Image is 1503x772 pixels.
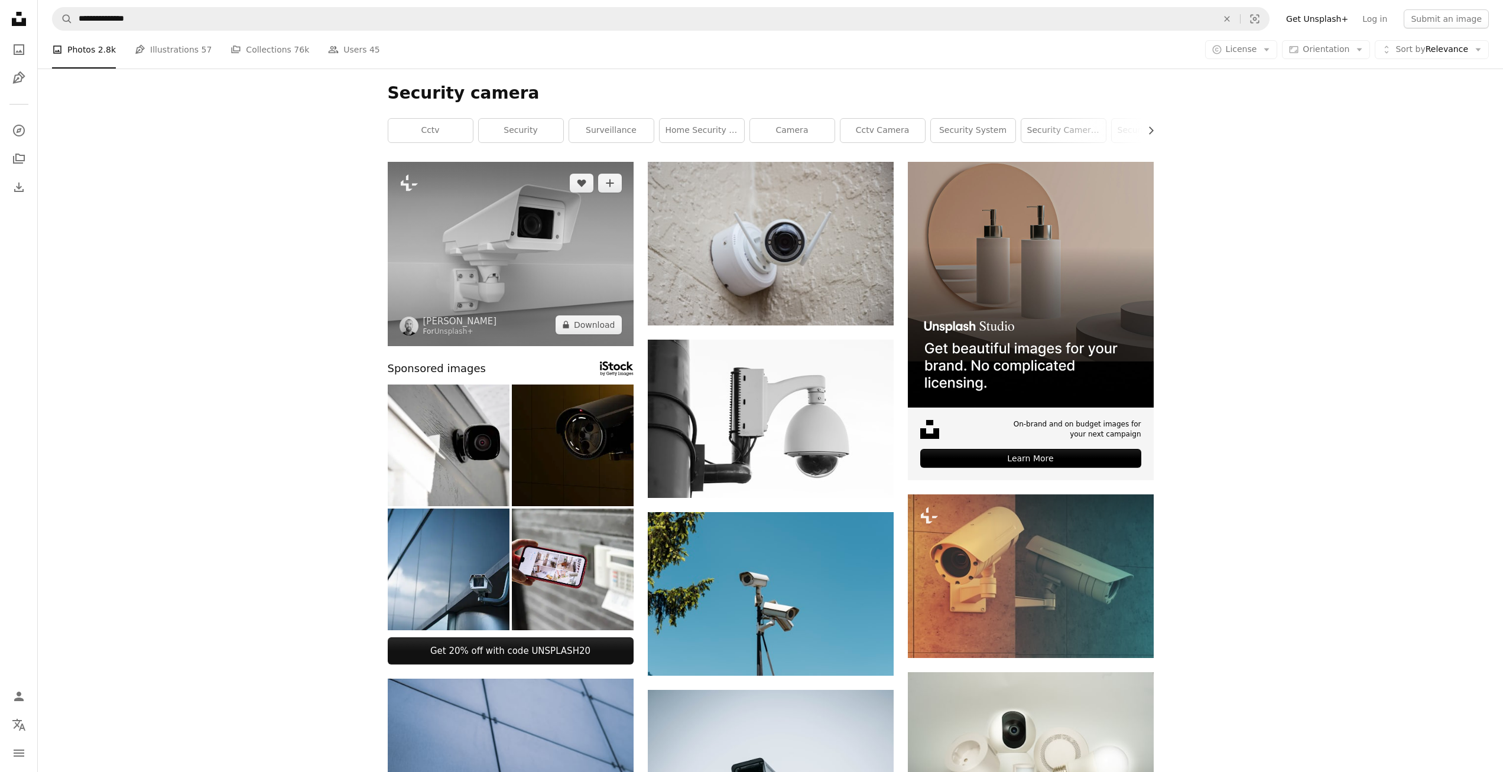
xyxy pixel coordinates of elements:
a: Log in / Sign up [7,685,31,708]
span: 57 [202,43,212,56]
button: Download [556,315,622,334]
a: Unsplash+ [434,327,473,335]
img: file-1631678316303-ed18b8b5cb9cimage [920,420,939,439]
img: Close up of two white CCTV cameras attached to a blank gray wall outside. Concept of security and... [908,494,1154,658]
span: Sponsored images [388,360,486,377]
button: Submit an image [1404,9,1489,28]
button: Language [7,713,31,737]
button: Orientation [1282,40,1370,59]
button: Search Unsplash [53,8,73,30]
button: Add to Collection [598,174,622,193]
span: License [1226,44,1257,54]
form: Find visuals sitewide [52,7,1270,31]
button: License [1205,40,1278,59]
img: white security camera on post [648,340,894,498]
span: On-brand and on budget images for your next campaign [1005,419,1141,439]
a: white security camera on post [648,413,894,424]
a: white and black camera on tripod [648,588,894,599]
a: On-brand and on budget images for your next campaignLearn More [908,162,1154,480]
img: Black cctv outside building, home security system [388,385,509,506]
a: Collections 76k [231,31,309,69]
a: security [479,119,563,142]
a: Log in [1355,9,1394,28]
a: security camera home [1021,119,1106,142]
img: Man watching the security cameras of her house in her cell phone [512,509,634,630]
button: Visual search [1241,8,1269,30]
a: Illustrations 57 [135,31,212,69]
a: camera [750,119,835,142]
a: Photos [7,38,31,61]
span: 45 [369,43,380,56]
img: Security CCTV camera In the dark and yellow light shines on the camera. [512,385,634,506]
span: Sort by [1395,44,1425,54]
img: file-1715714113747-b8b0561c490eimage [908,162,1154,408]
a: Home — Unsplash [7,7,31,33]
a: A group of electronic devices sitting on top of a table [908,748,1154,759]
div: Learn More [920,449,1141,468]
button: Menu [7,741,31,765]
a: Close up of two white CCTV cameras attached to a blank gray wall outside. Concept of security and... [908,571,1154,581]
a: cctv camera [840,119,925,142]
button: Like [570,174,593,193]
a: Get 20% off with code UNSPLASH20 [388,637,634,664]
a: white surveillance camera hanging on wall [648,238,894,249]
span: 76k [294,43,309,56]
a: a white security camera mounted on a wall [388,248,634,259]
img: white and black camera on tripod [648,512,894,676]
img: a white security camera mounted on a wall [388,162,634,346]
a: home security camera [660,119,744,142]
span: Relevance [1395,44,1468,56]
a: security cameras [1112,119,1196,142]
a: security system [931,119,1015,142]
a: cctv [388,119,473,142]
a: Collections [7,147,31,171]
img: Go to Mike Hindle's profile [400,317,418,335]
a: surveillance [569,119,654,142]
img: Security Camera on Building [388,509,509,630]
a: [PERSON_NAME] [423,315,497,327]
a: Illustrations [7,66,31,90]
a: Users 45 [328,31,380,69]
button: Sort byRelevance [1375,40,1489,59]
div: For [423,327,497,337]
a: Explore [7,119,31,142]
span: Orientation [1303,44,1349,54]
img: white surveillance camera hanging on wall [648,162,894,325]
button: scroll list to the right [1140,119,1154,142]
a: Get Unsplash+ [1279,9,1355,28]
h1: Security camera [388,83,1154,104]
button: Clear [1214,8,1240,30]
a: Download History [7,175,31,199]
